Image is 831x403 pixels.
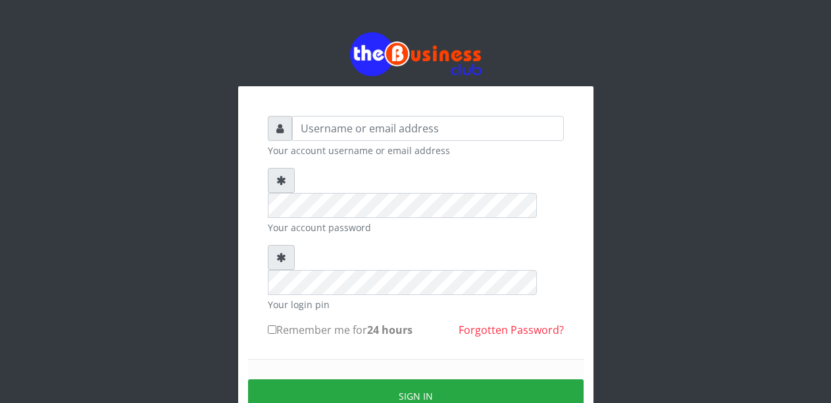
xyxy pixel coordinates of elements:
[268,298,564,311] small: Your login pin
[459,323,564,337] a: Forgotten Password?
[268,322,413,338] label: Remember me for
[367,323,413,337] b: 24 hours
[268,144,564,157] small: Your account username or email address
[292,116,564,141] input: Username or email address
[268,325,276,334] input: Remember me for24 hours
[268,221,564,234] small: Your account password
